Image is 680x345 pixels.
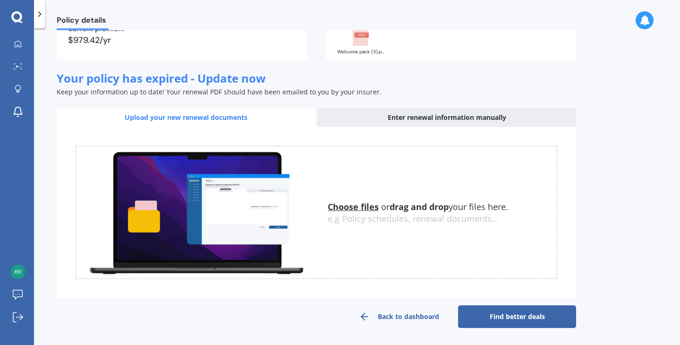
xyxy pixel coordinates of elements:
div: e.g Policy schedules, renewal documents... [328,214,557,224]
img: 132b0423ebeeb9e17e0f6b99e8d8cb08 [11,265,25,279]
span: or your files here. [328,201,508,212]
div: Welcome pack (3).pdf [337,50,384,54]
span: Your policy has expired - Update now [57,70,266,86]
img: upload.de96410c8ce839c3fdd5.gif [76,146,316,279]
div: Enter renewal information manually [317,108,576,127]
div: Current premium [68,25,296,32]
a: Back to dashboard [340,305,458,328]
span: Policy details [57,16,109,28]
b: drag and drop [390,201,449,212]
div: $979.42/yr [68,36,296,44]
div: Upload your new renewal documents [57,108,315,127]
a: Find better deals [458,305,576,328]
span: Keep your information up to date! Your renewal PDF should have been emailed to you by your insurer. [57,87,382,96]
u: Choose files [328,201,379,212]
